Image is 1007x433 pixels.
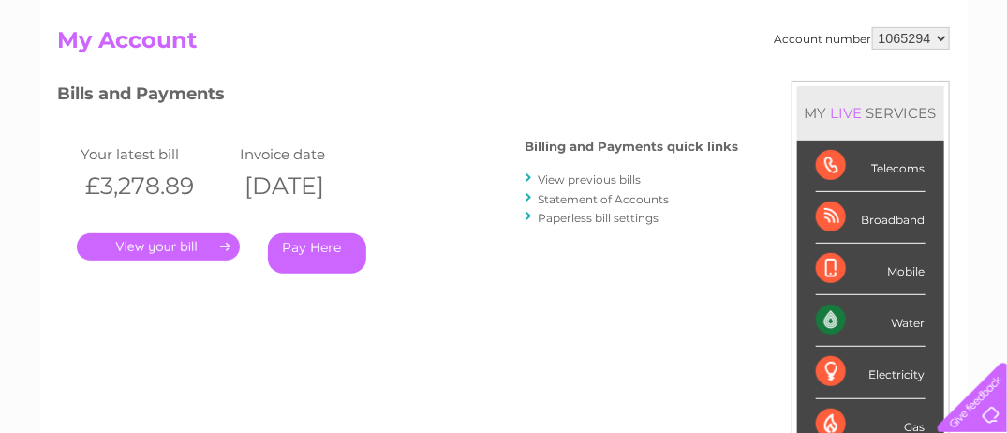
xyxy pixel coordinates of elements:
a: Paperless bill settings [539,211,659,225]
h2: My Account [58,27,950,63]
div: Electricity [816,347,926,398]
h4: Billing and Payments quick links [526,140,739,154]
a: Contact [882,80,928,94]
div: Clear Business is a trading name of Verastar Limited (registered in [GEOGRAPHIC_DATA] No. 3667643... [62,10,947,91]
a: . [77,233,240,261]
a: View previous bills [539,172,642,187]
div: Water [816,295,926,347]
div: LIVE [827,104,866,122]
th: £3,278.89 [77,167,236,205]
a: Statement of Accounts [539,192,670,206]
a: Log out [946,80,990,94]
div: Telecoms [816,141,926,192]
div: Account number [775,27,950,50]
img: logo.png [36,49,131,106]
th: [DATE] [236,167,395,205]
h3: Bills and Payments [58,81,739,113]
a: Blog [844,80,871,94]
div: MY SERVICES [797,86,944,140]
a: Telecoms [777,80,833,94]
td: Your latest bill [77,142,236,167]
a: Pay Here [268,233,366,274]
div: Mobile [816,244,926,295]
a: Water [677,80,713,94]
div: Broadband [816,192,926,244]
a: 0333 014 3131 [654,9,783,33]
td: Invoice date [236,142,395,167]
a: Energy [724,80,765,94]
